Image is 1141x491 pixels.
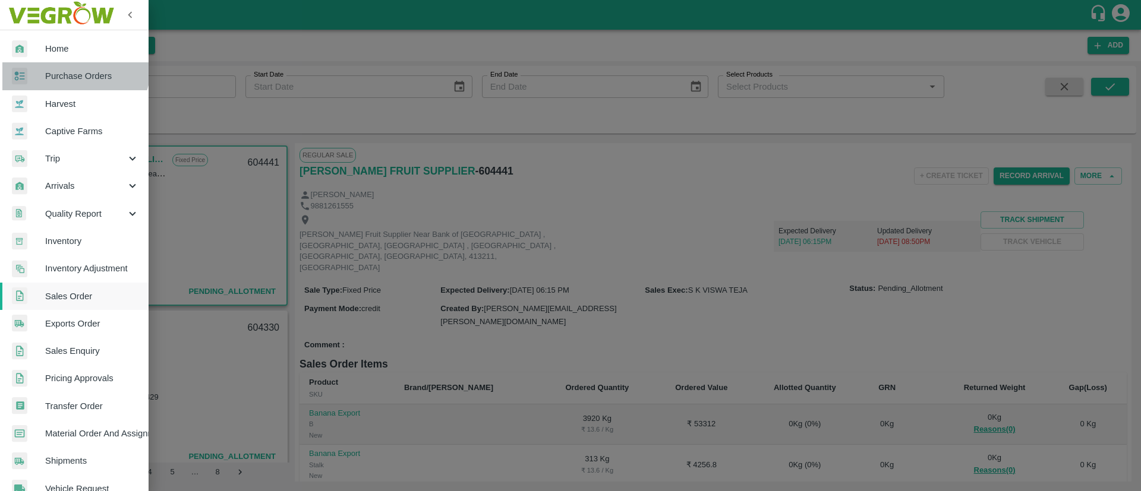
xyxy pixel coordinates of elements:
[45,125,139,138] span: Captive Farms
[12,122,27,140] img: harvest
[45,372,139,385] span: Pricing Approvals
[45,317,139,330] span: Exports Order
[45,427,139,440] span: Material Order And Assignment
[12,206,26,221] img: qualityReport
[45,400,139,413] span: Transfer Order
[12,178,27,195] img: whArrival
[45,152,126,165] span: Trip
[12,425,27,442] img: centralMaterial
[12,233,27,250] img: whInventory
[45,207,126,220] span: Quality Report
[45,42,139,55] span: Home
[45,454,139,467] span: Shipments
[12,370,27,387] img: sales
[12,287,27,305] img: sales
[12,260,27,277] img: inventory
[45,290,139,303] span: Sales Order
[12,68,27,85] img: reciept
[12,397,27,414] img: whTransfer
[12,40,27,58] img: whArrival
[12,452,27,470] img: shipments
[12,95,27,113] img: harvest
[12,343,27,360] img: sales
[45,344,139,357] span: Sales Enquiry
[45,179,126,192] span: Arrivals
[45,97,139,110] span: Harvest
[45,69,139,83] span: Purchase Orders
[12,150,27,167] img: delivery
[12,315,27,332] img: shipments
[45,262,139,275] span: Inventory Adjustment
[45,235,139,248] span: Inventory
